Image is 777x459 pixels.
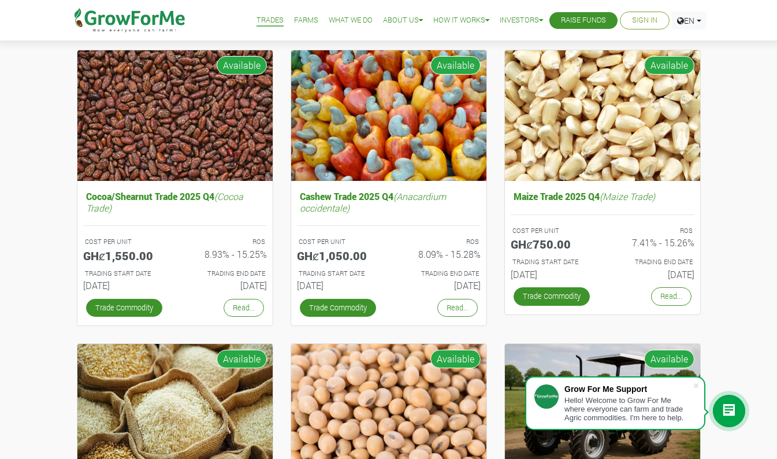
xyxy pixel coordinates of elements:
a: Raise Funds [561,14,606,27]
h5: GHȼ1,550.00 [83,249,166,262]
a: Read... [224,299,264,317]
a: Maize Trade 2025 Q4(Maize Trade) COST PER UNIT GHȼ750.00 ROS 7.41% - 15.26% TRADING START DATE [D... [511,188,694,284]
a: EN [672,12,707,29]
i: (Anacardium occidentale) [300,190,446,213]
p: ROS [399,237,479,247]
i: (Maize Trade) [600,190,655,202]
a: Sign In [632,14,657,27]
h6: 7.41% - 15.26% [611,237,694,248]
h6: 8.09% - 15.28% [397,249,481,260]
p: COST PER UNIT [299,237,378,247]
h6: [DATE] [397,280,481,291]
p: Estimated Trading End Date [185,269,265,279]
a: Trade Commodity [86,299,162,317]
a: Cashew Trade 2025 Q4(Anacardium occidentale) COST PER UNIT GHȼ1,050.00 ROS 8.09% - 15.28% TRADING... [297,188,481,295]
a: Trade Commodity [300,299,376,317]
div: Hello! Welcome to Grow For Me where everyone can farm and trade Agric commodities. I'm here to help. [564,396,693,422]
a: Read... [651,287,692,305]
h6: 8.93% - 15.25% [184,249,267,260]
p: Estimated Trading Start Date [512,257,592,267]
img: growforme image [291,50,486,182]
i: (Cocoa Trade) [86,190,243,213]
h5: Maize Trade 2025 Q4 [511,188,694,205]
h5: GHȼ1,050.00 [297,249,380,262]
a: What We Do [329,14,373,27]
h6: [DATE] [611,269,694,280]
p: Estimated Trading End Date [613,257,693,267]
a: Cocoa/Shearnut Trade 2025 Q4(Cocoa Trade) COST PER UNIT GHȼ1,550.00 ROS 8.93% - 15.25% TRADING ST... [83,188,267,295]
p: COST PER UNIT [512,226,592,236]
p: Estimated Trading Start Date [299,269,378,279]
h6: [DATE] [83,280,166,291]
h5: Cashew Trade 2025 Q4 [297,188,481,216]
p: ROS [185,237,265,247]
a: Farms [294,14,318,27]
a: Trade Commodity [514,287,590,305]
h6: [DATE] [511,269,594,280]
a: Investors [500,14,543,27]
img: growforme image [505,50,700,182]
span: Available [644,350,694,368]
h6: [DATE] [297,280,380,291]
span: Available [644,56,694,75]
h5: Cocoa/Shearnut Trade 2025 Q4 [83,188,267,216]
span: Available [217,56,267,75]
img: growforme image [77,50,273,182]
a: Trades [256,14,284,27]
span: Available [430,350,481,368]
p: Estimated Trading Start Date [85,269,165,279]
p: COST PER UNIT [85,237,165,247]
h6: [DATE] [184,280,267,291]
span: Available [217,350,267,368]
span: Available [430,56,481,75]
a: How it Works [433,14,489,27]
p: ROS [613,226,693,236]
a: About Us [383,14,423,27]
h5: GHȼ750.00 [511,237,594,251]
a: Read... [437,299,478,317]
div: Grow For Me Support [564,384,693,394]
p: Estimated Trading End Date [399,269,479,279]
